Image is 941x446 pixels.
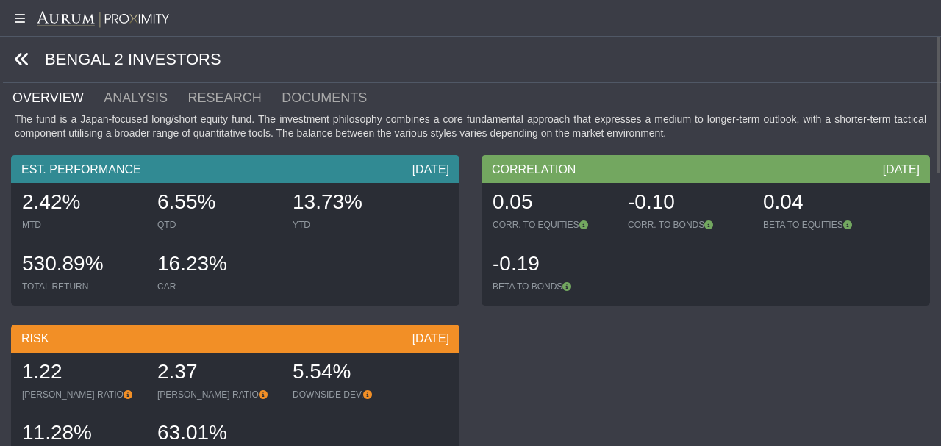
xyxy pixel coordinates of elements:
[493,250,613,281] div: -0.19
[187,83,281,112] a: RESEARCH
[22,250,143,281] div: 530.89%
[22,190,80,213] span: 2.42%
[493,190,533,213] span: 0.05
[763,219,884,231] div: BETA TO EQUITIES
[157,281,278,292] div: CAR
[157,250,278,281] div: 16.23%
[22,358,143,389] div: 1.22
[280,83,386,112] a: DOCUMENTS
[22,219,143,231] div: MTD
[293,358,413,389] div: 5.54%
[11,325,459,353] div: RISK
[293,219,413,231] div: YTD
[493,219,613,231] div: CORR. TO EQUITIES
[293,188,413,219] div: 13.73%
[628,188,748,219] div: -0.10
[883,162,920,178] div: [DATE]
[22,281,143,292] div: TOTAL RETURN
[157,190,215,213] span: 6.55%
[157,389,278,400] div: [PERSON_NAME] RATIO
[157,358,278,389] div: 2.37
[493,281,613,292] div: BETA TO BONDS
[11,83,102,112] a: OVERVIEW
[37,11,169,29] img: Aurum-Proximity%20white.svg
[412,162,449,178] div: [DATE]
[412,331,449,347] div: [DATE]
[628,219,748,231] div: CORR. TO BONDS
[11,155,459,183] div: EST. PERFORMANCE
[293,389,413,400] div: DOWNSIDE DEV.
[22,389,143,400] div: [PERSON_NAME] RATIO
[482,155,930,183] div: CORRELATION
[763,188,884,219] div: 0.04
[3,37,941,83] div: BENGAL 2 INVESTORS
[102,83,186,112] a: ANALYSIS
[157,219,278,231] div: QTD
[11,112,930,140] div: The fund is a Japan-focused long/short equity fund. The investment philosophy combines a core fun...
